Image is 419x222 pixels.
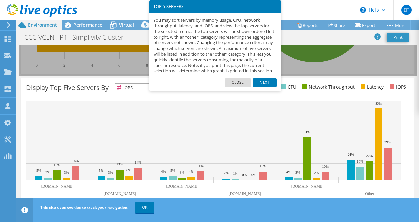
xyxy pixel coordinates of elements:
span: This site uses cookies to track your navigation. [40,205,128,210]
a: Reports [292,20,323,30]
p: You may sort servers by memory usage, CPU, network throughput, latency, and IOPS, and view the to... [154,17,277,74]
h1: CCC-VCENT-P1 - Simplivity Cluster [21,34,134,41]
a: Close [225,78,251,87]
h3: TOP 5 SERVERS [154,4,277,9]
a: Export [350,20,380,30]
a: Share [323,20,350,30]
span: IOPS [115,84,167,92]
a: Next [253,78,276,87]
a: More [380,20,411,30]
span: Virtual [119,22,134,28]
a: Print [387,33,409,42]
a: OK [135,202,154,213]
span: Performance [73,22,102,28]
svg: \n [360,7,366,13]
span: EF [401,5,412,15]
span: Environment [28,22,57,28]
